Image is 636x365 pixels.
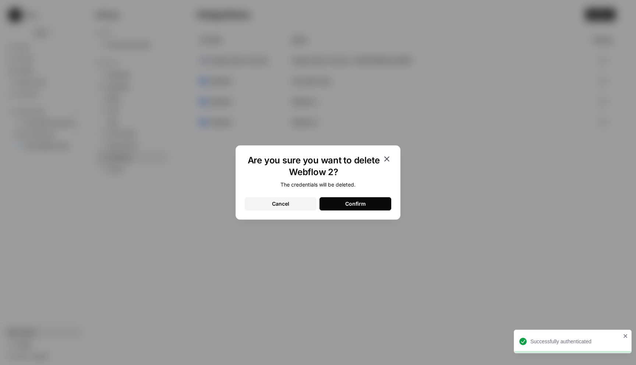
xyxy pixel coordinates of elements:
[245,155,382,178] h1: Are you sure you want to delete Webflow 2?
[319,197,391,210] button: Confirm
[623,333,628,339] button: close
[272,200,289,208] div: Cancel
[345,200,366,208] div: Confirm
[245,181,391,188] div: The credentials will be deleted.
[530,338,621,345] div: Successfully authenticated
[245,197,317,210] button: Cancel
